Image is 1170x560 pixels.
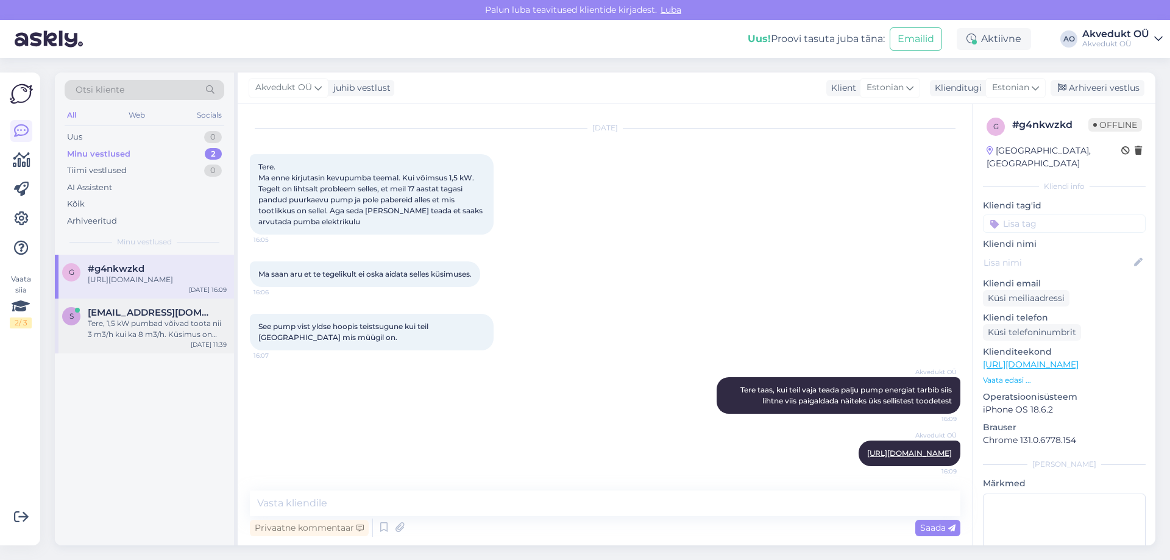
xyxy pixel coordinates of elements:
[983,311,1146,324] p: Kliendi telefon
[76,83,124,96] span: Otsi kliente
[253,288,299,297] span: 16:06
[983,290,1069,307] div: Küsi meiliaadressi
[189,285,227,294] div: [DATE] 16:09
[657,4,685,15] span: Luba
[867,448,952,458] a: [URL][DOMAIN_NAME]
[983,277,1146,290] p: Kliendi email
[867,81,904,94] span: Estonian
[250,520,369,536] div: Privaatne kommentaar
[911,414,957,424] span: 16:09
[983,375,1146,386] p: Vaata edasi ...
[194,107,224,123] div: Socials
[983,346,1146,358] p: Klienditeekond
[10,274,32,328] div: Vaata siia
[920,522,955,533] span: Saada
[250,122,960,133] div: [DATE]
[67,198,85,210] div: Kõik
[88,263,144,274] span: #g4nkwzkd
[748,33,771,44] b: Uus!
[88,318,227,340] div: Tere, 1,5 kW pumbad võivad toota nii 3 m3/h kui ka 8 m3/h. Küsimus on selles milleks teil pumpa v...
[255,81,312,94] span: Akvedukt OÜ
[1060,30,1077,48] div: AO
[1082,29,1163,49] a: Akvedukt OÜAkvedukt OÜ
[1082,39,1149,49] div: Akvedukt OÜ
[258,269,472,278] span: Ma saan aru et te tegelikult ei oska aidata selles küsimuses.
[983,459,1146,470] div: [PERSON_NAME]
[748,32,885,46] div: Proovi tasuta juba täna:
[983,391,1146,403] p: Operatsioonisüsteem
[204,165,222,177] div: 0
[1088,118,1142,132] span: Offline
[992,81,1029,94] span: Estonian
[983,181,1146,192] div: Kliendi info
[930,82,982,94] div: Klienditugi
[983,434,1146,447] p: Chrome 131.0.6778.154
[984,256,1132,269] input: Lisa nimi
[983,214,1146,233] input: Lisa tag
[258,162,484,226] span: Tere. Ma enne kirjutasin kevupumba teemal. Kui võimsus 1,5 kW. Tegelt on lihtsalt probleem selles...
[65,107,79,123] div: All
[826,82,856,94] div: Klient
[983,477,1146,490] p: Märkmed
[67,182,112,194] div: AI Assistent
[117,236,172,247] span: Minu vestlused
[69,268,74,277] span: g
[983,238,1146,250] p: Kliendi nimi
[911,467,957,476] span: 16:09
[987,144,1121,170] div: [GEOGRAPHIC_DATA], [GEOGRAPHIC_DATA]
[191,340,227,349] div: [DATE] 11:39
[253,351,299,360] span: 16:07
[983,403,1146,416] p: iPhone OS 18.6.2
[983,359,1079,370] a: [URL][DOMAIN_NAME]
[67,165,127,177] div: Tiimi vestlused
[67,215,117,227] div: Arhiveeritud
[1082,29,1149,39] div: Akvedukt OÜ
[204,131,222,143] div: 0
[205,148,222,160] div: 2
[911,431,957,440] span: Akvedukt OÜ
[957,28,1031,50] div: Aktiivne
[67,131,82,143] div: Uus
[983,324,1081,341] div: Küsi telefoninumbrit
[890,27,942,51] button: Emailid
[1051,80,1144,96] div: Arhiveeri vestlus
[258,322,430,342] span: See pump vist yldse hoopis teistsugune kui teil [GEOGRAPHIC_DATA] mis müügil on.
[253,235,299,244] span: 16:05
[69,311,74,321] span: s
[88,307,214,318] span: savelin5@hotmail.com
[328,82,391,94] div: juhib vestlust
[10,82,33,105] img: Askly Logo
[993,122,999,131] span: g
[983,199,1146,212] p: Kliendi tag'id
[1012,118,1088,132] div: # g4nkwzkd
[126,107,147,123] div: Web
[740,385,954,405] span: Tere taas, kui teil vaja teada palju pump energiat tarbib siis lihtne viis paigaldada näiteks üks...
[67,148,130,160] div: Minu vestlused
[10,317,32,328] div: 2 / 3
[88,274,227,285] div: [URL][DOMAIN_NAME]
[911,367,957,377] span: Akvedukt OÜ
[983,421,1146,434] p: Brauser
